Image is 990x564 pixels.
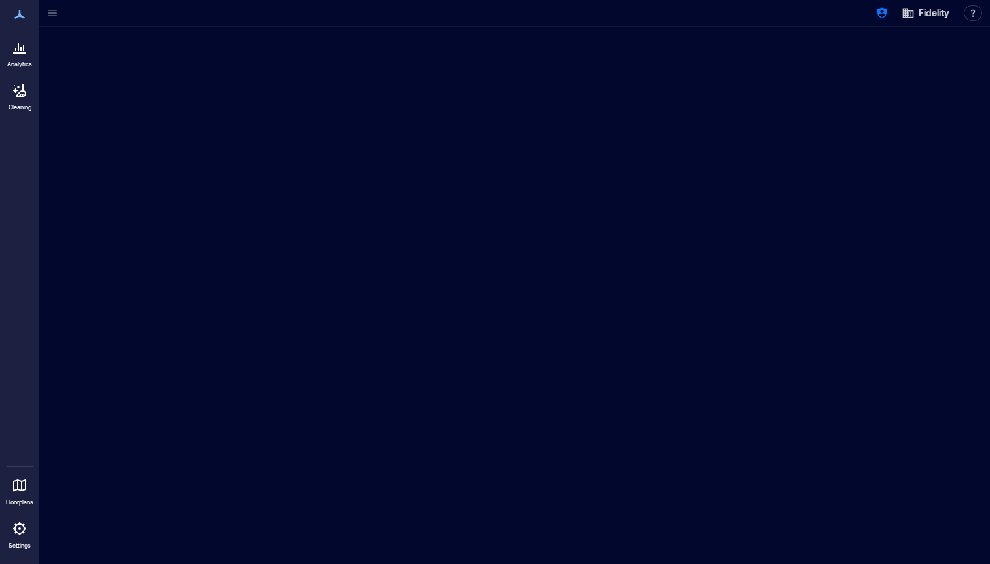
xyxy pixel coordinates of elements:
a: Settings [4,513,35,554]
p: Floorplans [6,498,33,506]
p: Settings [9,542,31,550]
a: Analytics [3,31,36,72]
p: Cleaning [9,103,31,111]
button: Fidelity [898,3,953,24]
span: Fidelity [919,7,949,20]
p: Analytics [7,60,32,68]
a: Cleaning [3,75,36,115]
a: Floorplans [2,470,37,510]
